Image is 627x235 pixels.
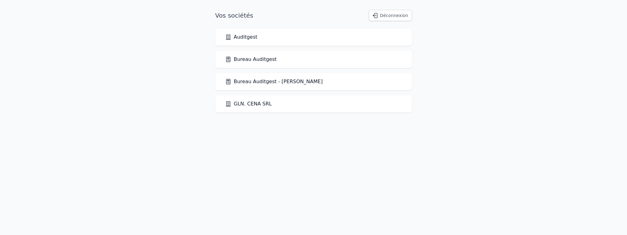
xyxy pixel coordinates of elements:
a: GLN. CENA SRL [225,100,272,108]
h1: Vos sociétés [215,11,253,20]
a: Auditgest [225,33,258,41]
a: Bureau Auditgest - [PERSON_NAME] [225,78,323,85]
button: Déconnexion [369,10,412,21]
a: Bureau Auditgest [225,56,277,63]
